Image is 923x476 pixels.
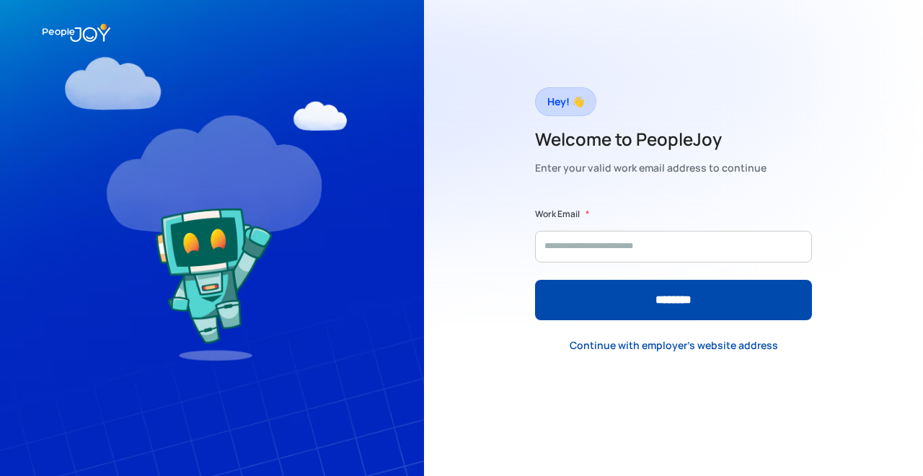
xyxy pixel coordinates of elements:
div: Continue with employer's website address [570,338,778,353]
div: Hey! 👋 [547,92,584,112]
h2: Welcome to PeopleJoy [535,128,767,151]
form: Form [535,207,812,320]
label: Work Email [535,207,580,221]
a: Continue with employer's website address [558,331,790,361]
div: Enter your valid work email address to continue [535,158,767,178]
